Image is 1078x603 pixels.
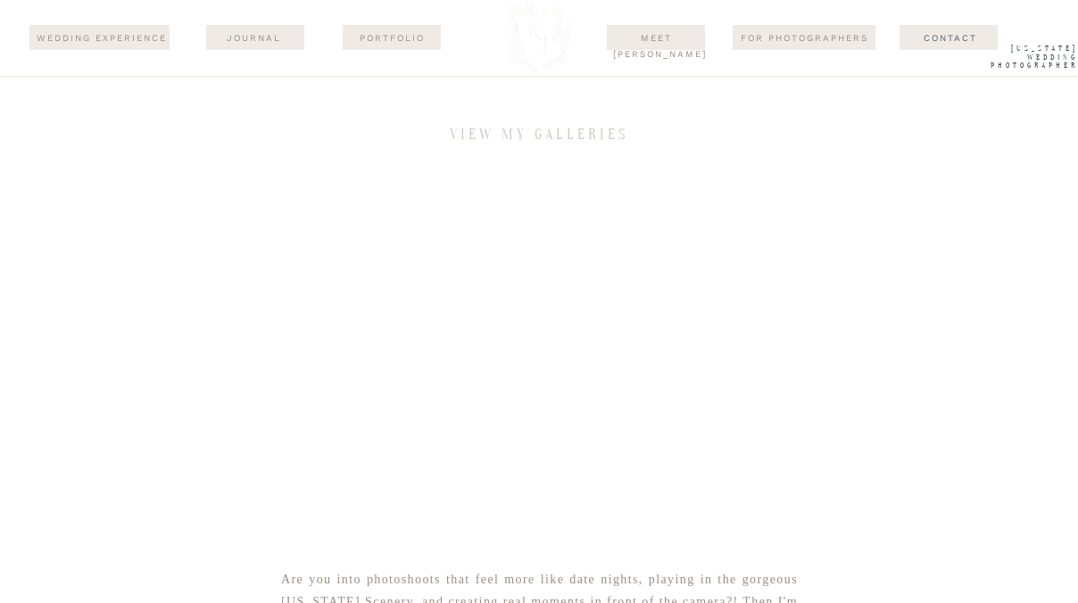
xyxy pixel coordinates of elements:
[613,30,700,45] a: Meet [PERSON_NAME]
[211,30,297,45] a: journal
[733,30,875,45] a: For Photographers
[888,30,1012,45] a: Contact
[349,30,435,45] a: Portfolio
[34,30,169,46] a: wedding experience
[435,127,643,145] h3: view my galleries
[963,45,1078,75] a: [US_STATE] WEdding Photographer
